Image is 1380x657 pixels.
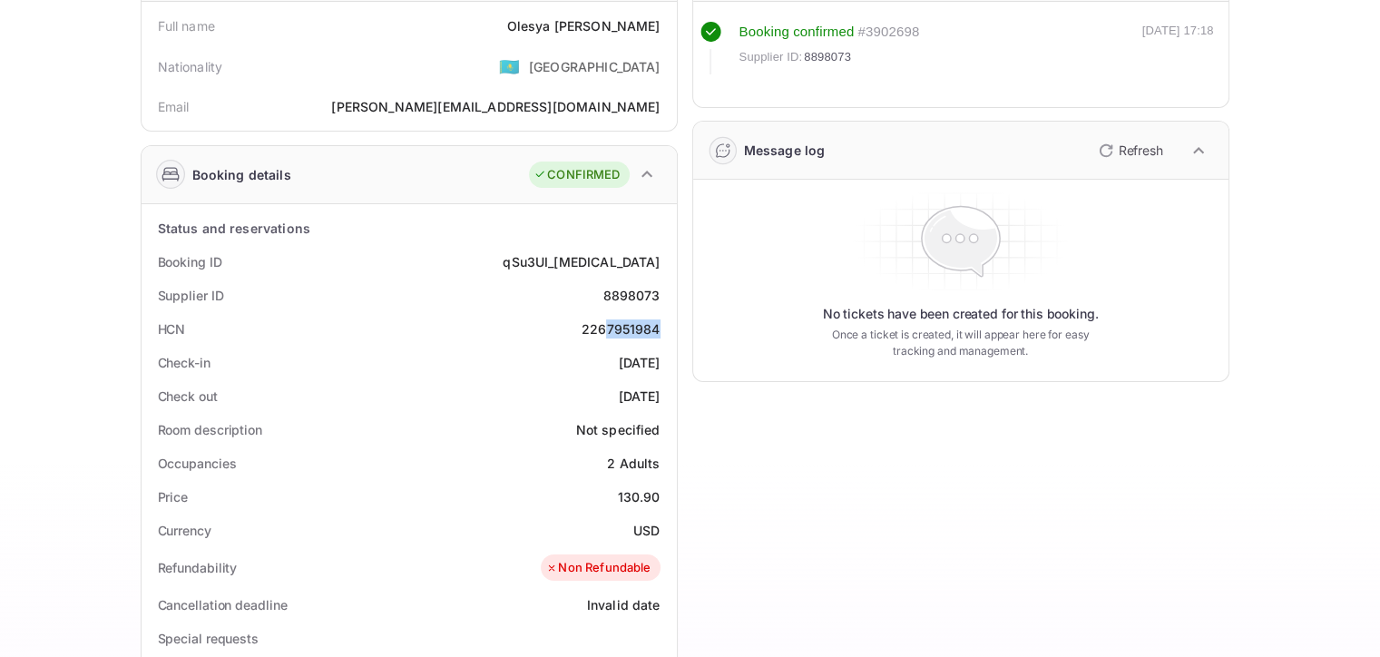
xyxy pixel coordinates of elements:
[158,420,262,439] div: Room description
[158,319,186,338] div: HCN
[506,16,660,35] div: Olesya [PERSON_NAME]
[739,48,803,66] span: Supplier ID:
[618,487,661,506] div: 130.90
[158,387,218,406] div: Check out
[158,629,259,648] div: Special requests
[158,521,211,540] div: Currency
[857,22,919,43] div: # 3902698
[576,420,661,439] div: Not specified
[158,595,288,614] div: Cancellation deadline
[619,387,661,406] div: [DATE]
[158,454,237,473] div: Occupancies
[192,165,291,184] div: Booking details
[817,327,1104,359] p: Once a ticket is created, it will appear here for easy tracking and management.
[602,286,660,305] div: 8898073
[587,595,661,614] div: Invalid date
[158,16,215,35] div: Full name
[739,22,855,43] div: Booking confirmed
[633,521,660,540] div: USD
[533,166,620,184] div: CONFIRMED
[804,48,851,66] span: 8898073
[158,558,238,577] div: Refundability
[499,50,520,83] span: United States
[331,97,660,116] div: [PERSON_NAME][EMAIL_ADDRESS][DOMAIN_NAME]
[158,219,310,238] div: Status and reservations
[158,252,222,271] div: Booking ID
[607,454,660,473] div: 2 Adults
[1119,141,1163,160] p: Refresh
[823,305,1099,323] p: No tickets have been created for this booking.
[158,57,223,76] div: Nationality
[545,559,651,577] div: Non Refundable
[158,97,190,116] div: Email
[158,286,224,305] div: Supplier ID
[744,141,826,160] div: Message log
[503,252,660,271] div: qSu3UI_[MEDICAL_DATA]
[529,57,661,76] div: [GEOGRAPHIC_DATA]
[158,487,189,506] div: Price
[619,353,661,372] div: [DATE]
[158,353,210,372] div: Check-in
[582,319,661,338] div: 2267951984
[1088,136,1170,165] button: Refresh
[1142,22,1214,74] div: [DATE] 17:18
